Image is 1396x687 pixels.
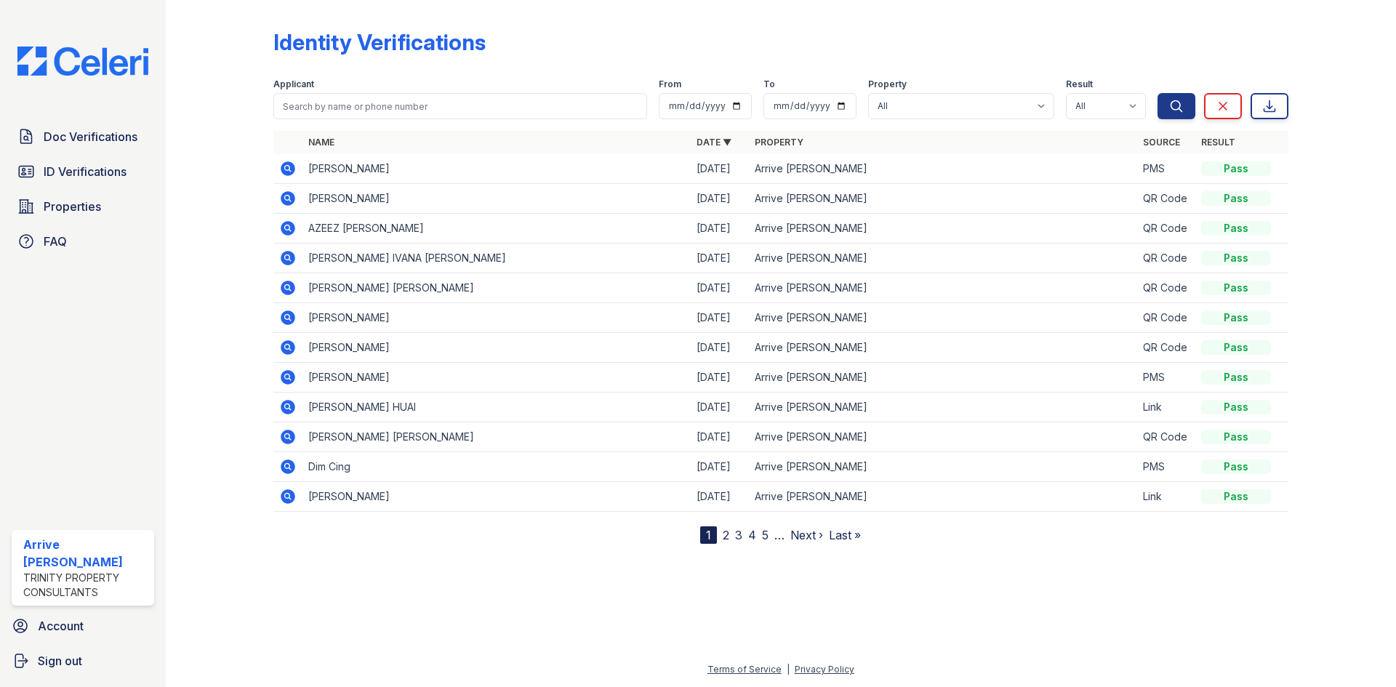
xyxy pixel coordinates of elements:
span: Properties [44,198,101,215]
td: Arrive [PERSON_NAME] [749,452,1137,482]
td: [DATE] [691,452,749,482]
td: [DATE] [691,333,749,363]
label: To [763,79,775,90]
div: Pass [1201,400,1271,414]
span: Doc Verifications [44,128,137,145]
td: [PERSON_NAME] HUAI [302,393,691,422]
a: Source [1143,137,1180,148]
td: Link [1137,393,1195,422]
a: Terms of Service [707,664,782,675]
td: [DATE] [691,244,749,273]
label: From [659,79,681,90]
label: Property [868,79,907,90]
div: Pass [1201,251,1271,265]
td: [PERSON_NAME] [302,303,691,333]
span: ID Verifications [44,163,127,180]
td: [PERSON_NAME] [302,184,691,214]
td: [DATE] [691,184,749,214]
a: ID Verifications [12,157,154,186]
div: Trinity Property Consultants [23,571,148,600]
td: Arrive [PERSON_NAME] [749,184,1137,214]
div: Pass [1201,459,1271,474]
div: Pass [1201,489,1271,504]
a: Last » [829,528,861,542]
a: 4 [748,528,756,542]
a: 5 [762,528,769,542]
td: [PERSON_NAME] [PERSON_NAME] [302,273,691,303]
td: [DATE] [691,154,749,184]
td: QR Code [1137,214,1195,244]
td: Dim Cing [302,452,691,482]
td: [DATE] [691,422,749,452]
span: … [774,526,785,544]
div: Pass [1201,430,1271,444]
td: [DATE] [691,303,749,333]
label: Applicant [273,79,314,90]
span: Account [38,617,84,635]
div: 1 [700,526,717,544]
td: PMS [1137,452,1195,482]
div: Pass [1201,281,1271,295]
td: [PERSON_NAME] [PERSON_NAME] [302,422,691,452]
td: [PERSON_NAME] [302,154,691,184]
a: Next › [790,528,823,542]
a: Name [308,137,334,148]
span: Sign out [38,652,82,670]
div: Pass [1201,221,1271,236]
td: [PERSON_NAME] [302,482,691,512]
td: QR Code [1137,184,1195,214]
td: Arrive [PERSON_NAME] [749,214,1137,244]
td: QR Code [1137,244,1195,273]
td: AZEEZ [PERSON_NAME] [302,214,691,244]
td: QR Code [1137,303,1195,333]
a: Account [6,611,160,640]
td: QR Code [1137,273,1195,303]
a: 3 [735,528,742,542]
td: [DATE] [691,482,749,512]
td: [PERSON_NAME] [302,363,691,393]
td: Arrive [PERSON_NAME] [749,482,1137,512]
td: PMS [1137,363,1195,393]
div: Identity Verifications [273,29,486,55]
td: [DATE] [691,393,749,422]
td: Arrive [PERSON_NAME] [749,333,1137,363]
td: Arrive [PERSON_NAME] [749,303,1137,333]
td: Arrive [PERSON_NAME] [749,422,1137,452]
div: Arrive [PERSON_NAME] [23,536,148,571]
div: Pass [1201,340,1271,355]
a: 2 [723,528,729,542]
td: PMS [1137,154,1195,184]
a: Date ▼ [697,137,731,148]
span: FAQ [44,233,67,250]
td: QR Code [1137,422,1195,452]
td: Arrive [PERSON_NAME] [749,273,1137,303]
td: [DATE] [691,363,749,393]
a: Doc Verifications [12,122,154,151]
label: Result [1066,79,1093,90]
a: FAQ [12,227,154,256]
td: Link [1137,482,1195,512]
div: Pass [1201,191,1271,206]
td: [PERSON_NAME] [302,333,691,363]
a: Result [1201,137,1235,148]
a: Properties [12,192,154,221]
td: Arrive [PERSON_NAME] [749,244,1137,273]
td: [PERSON_NAME] IVANA [PERSON_NAME] [302,244,691,273]
td: Arrive [PERSON_NAME] [749,363,1137,393]
td: [DATE] [691,214,749,244]
td: [DATE] [691,273,749,303]
div: Pass [1201,161,1271,176]
a: Privacy Policy [795,664,854,675]
a: Sign out [6,646,160,675]
td: Arrive [PERSON_NAME] [749,154,1137,184]
div: Pass [1201,310,1271,325]
div: Pass [1201,370,1271,385]
div: | [787,664,790,675]
a: Property [755,137,803,148]
td: QR Code [1137,333,1195,363]
td: Arrive [PERSON_NAME] [749,393,1137,422]
img: CE_Logo_Blue-a8612792a0a2168367f1c8372b55b34899dd931a85d93a1a3d3e32e68fde9ad4.png [6,47,160,76]
input: Search by name or phone number [273,93,647,119]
